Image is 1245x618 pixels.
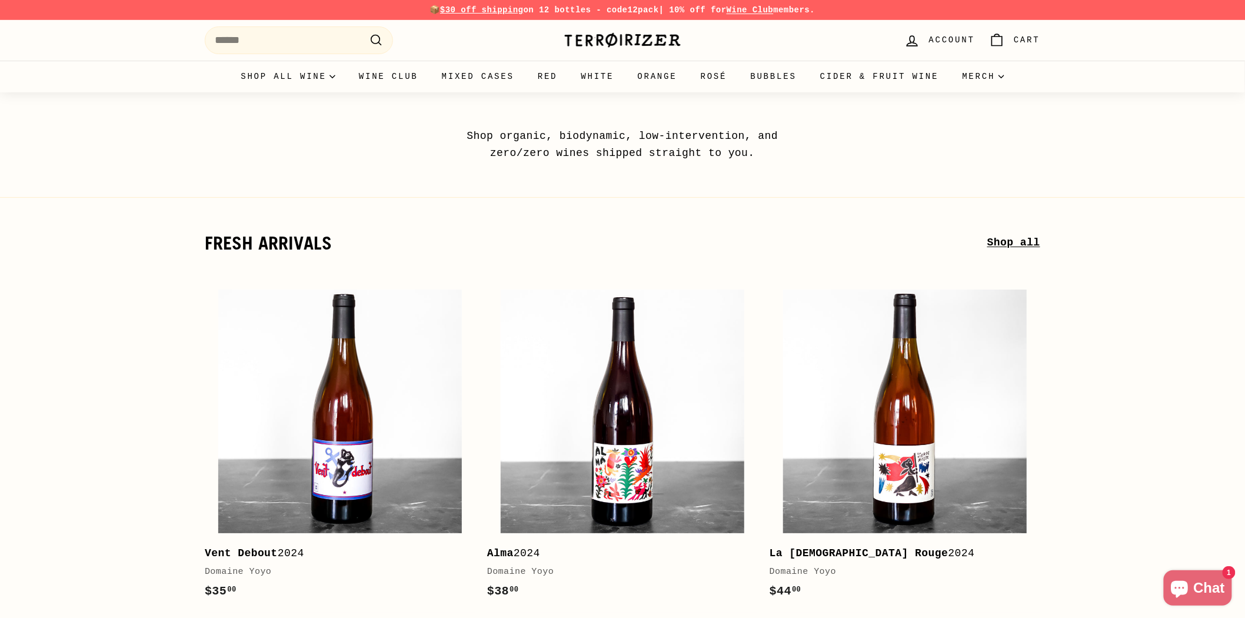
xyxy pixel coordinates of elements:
a: White [570,61,626,92]
a: Bubbles [739,61,808,92]
a: Shop all [987,234,1040,251]
div: 2024 [487,545,746,562]
b: Vent Debout [205,547,278,559]
a: Account [897,23,982,58]
a: Wine Club [347,61,430,92]
span: $44 [770,584,801,598]
sup: 00 [510,586,518,594]
summary: Shop all wine [229,61,347,92]
span: $30 off shipping [440,5,524,15]
div: 2024 [770,545,1028,562]
a: La [DEMOGRAPHIC_DATA] Rouge2024Domaine Yoyo [770,276,1040,613]
summary: Merch [951,61,1016,92]
a: Cart [982,23,1047,58]
sup: 00 [792,586,801,594]
b: Alma [487,547,514,559]
strong: 12pack [628,5,659,15]
a: Wine Club [727,5,774,15]
h2: fresh arrivals [205,233,987,253]
inbox-online-store-chat: Shopify online store chat [1160,570,1236,609]
a: Red [526,61,570,92]
span: $35 [205,584,237,598]
a: Vent Debout2024Domaine Yoyo [205,276,475,613]
a: Alma2024Domaine Yoyo [487,276,758,613]
a: Mixed Cases [430,61,526,92]
span: Cart [1014,34,1040,46]
sup: 00 [227,586,236,594]
div: Domaine Yoyo [770,565,1028,579]
div: Domaine Yoyo [487,565,746,579]
div: Primary [181,61,1064,92]
p: Shop organic, biodynamic, low-intervention, and zero/zero wines shipped straight to you. [440,128,805,162]
a: Cider & Fruit Wine [808,61,951,92]
span: $38 [487,584,519,598]
div: Domaine Yoyo [205,565,464,579]
p: 📦 on 12 bottles - code | 10% off for members. [205,4,1040,16]
span: Account [929,34,975,46]
b: La [DEMOGRAPHIC_DATA] Rouge [770,547,948,559]
div: 2024 [205,545,464,562]
a: Orange [626,61,689,92]
a: Rosé [689,61,739,92]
